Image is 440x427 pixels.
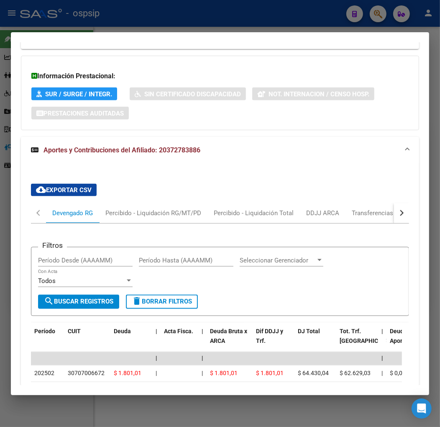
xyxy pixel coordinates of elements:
[34,370,54,377] span: 202502
[256,328,283,345] span: Dif DDJJ y Trf.
[44,296,54,306] mat-icon: search
[207,323,253,360] datatable-header-cell: Deuda Bruta x ARCA
[45,90,112,98] span: SUR / SURGE / INTEGR.
[31,323,64,360] datatable-header-cell: Período
[294,323,336,360] datatable-header-cell: DJ Total
[156,355,157,362] span: |
[34,328,55,335] span: Período
[381,370,383,377] span: |
[31,71,409,81] h3: Información Prestacional:
[161,323,198,360] datatable-header-cell: Acta Fisca.
[31,107,129,120] button: Prestaciones Auditadas
[114,328,131,335] span: Deuda
[256,370,284,377] span: $ 1.801,01
[412,399,432,419] div: Open Intercom Messenger
[31,87,117,100] button: SUR / SURGE / INTEGR.
[38,241,67,250] h3: Filtros
[164,328,193,335] span: Acta Fisca.
[253,323,294,360] datatable-header-cell: Dif DDJJ y Trf.
[52,208,93,218] div: Devengado RG
[36,185,46,195] mat-icon: cloud_download
[44,298,113,306] span: Buscar Registros
[252,87,374,100] button: Not. Internacion / Censo Hosp.
[152,323,161,360] datatable-header-cell: |
[240,257,316,264] span: Seleccionar Gerenciador
[43,110,124,117] span: Prestaciones Auditadas
[132,298,192,306] span: Borrar Filtros
[336,323,378,360] datatable-header-cell: Tot. Trf. Bruto
[114,370,141,377] span: $ 1.801,01
[386,323,428,360] datatable-header-cell: Deuda Aporte
[381,328,383,335] span: |
[202,328,203,335] span: |
[156,370,157,377] span: |
[352,208,411,218] div: Transferencias ARCA
[381,355,383,362] span: |
[36,186,92,194] span: Exportar CSV
[198,323,207,360] datatable-header-cell: |
[68,328,81,335] span: CUIT
[68,369,105,378] div: 30707006672
[298,370,329,377] span: $ 64.430,04
[126,295,198,309] button: Borrar Filtros
[38,277,56,285] span: Todos
[269,90,369,98] span: Not. Internacion / Censo Hosp.
[210,370,238,377] span: $ 1.801,01
[31,184,97,196] button: Exportar CSV
[110,323,152,360] datatable-header-cell: Deuda
[306,208,339,218] div: DDJJ ARCA
[105,208,201,218] div: Percibido - Liquidación RG/MT/PD
[156,328,157,335] span: |
[390,370,406,377] span: $ 0,00
[210,328,247,345] span: Deuda Bruta x ARCA
[130,87,246,100] button: Sin Certificado Discapacidad
[202,355,203,362] span: |
[298,328,320,335] span: DJ Total
[132,296,142,306] mat-icon: delete
[340,370,371,377] span: $ 62.629,03
[340,328,397,345] span: Tot. Trf. [GEOGRAPHIC_DATA]
[202,370,203,377] span: |
[43,146,200,154] span: Aportes y Contribuciones del Afiliado: 20372783886
[214,208,294,218] div: Percibido - Liquidación Total
[64,323,110,360] datatable-header-cell: CUIT
[21,137,419,164] mat-expansion-panel-header: Aportes y Contribuciones del Afiliado: 20372783886
[390,328,408,345] span: Deuda Aporte
[38,295,119,309] button: Buscar Registros
[378,323,386,360] datatable-header-cell: |
[144,90,241,98] span: Sin Certificado Discapacidad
